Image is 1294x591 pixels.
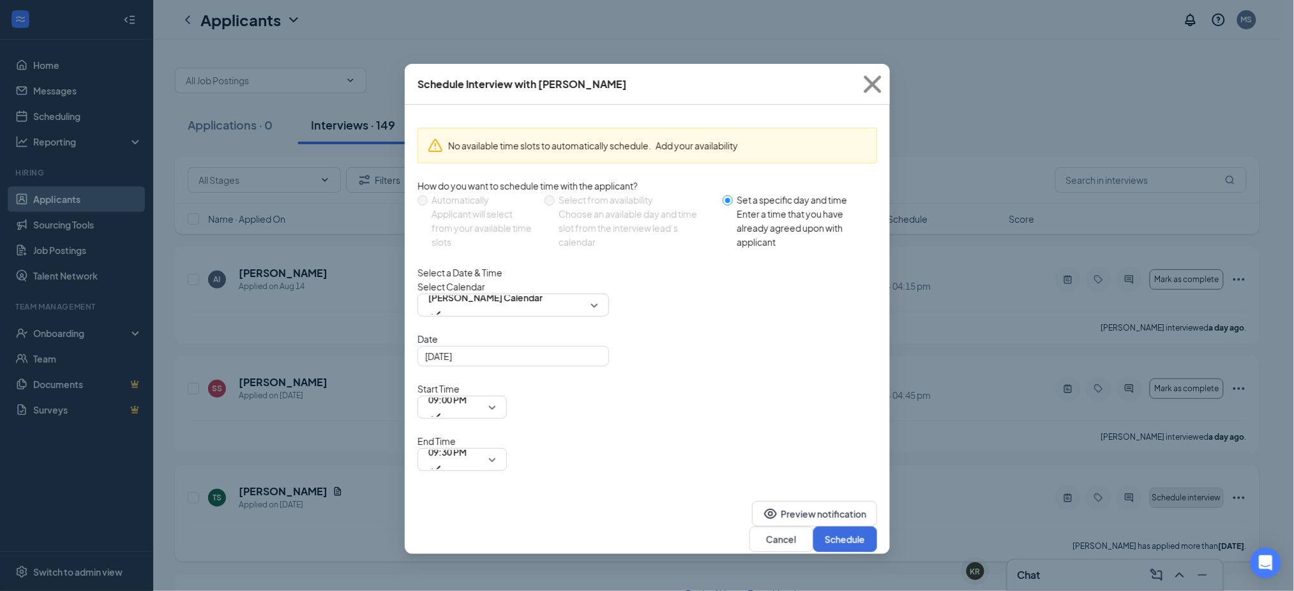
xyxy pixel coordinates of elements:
[425,349,599,363] input: Aug 26, 2025
[737,207,867,249] div: Enter a time that you have already agreed upon with applicant
[558,207,712,249] div: Choose an available day and time slot from the interview lead’s calendar
[752,501,877,527] button: EyePreview notification
[428,307,444,322] svg: Checkmark
[855,67,890,101] svg: Cross
[749,527,813,552] button: Cancel
[432,207,534,249] div: Applicant will select from your available time slots
[656,138,738,153] button: Add your availability
[428,138,443,153] svg: Warning
[855,64,890,105] button: Close
[737,193,867,207] div: Set a specific day and time
[428,442,467,461] span: 09:30 PM
[418,179,877,193] div: How do you want to schedule time with the applicant?
[558,193,712,207] div: Select from availability
[1251,548,1281,578] div: Open Intercom Messenger
[428,409,444,424] svg: Checkmark
[432,193,534,207] div: Automatically
[813,527,877,552] button: Schedule
[418,332,877,346] span: Date
[448,138,867,153] div: No available time slots to automatically schedule.
[418,434,507,448] span: End Time
[418,382,507,396] span: Start Time
[418,266,877,280] div: Select a Date & Time
[428,288,543,307] span: [PERSON_NAME] Calendar
[428,461,444,477] svg: Checkmark
[428,390,467,409] span: 09:00 PM
[418,280,877,294] span: Select Calendar
[763,506,778,521] svg: Eye
[418,77,627,91] div: Schedule Interview with [PERSON_NAME]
